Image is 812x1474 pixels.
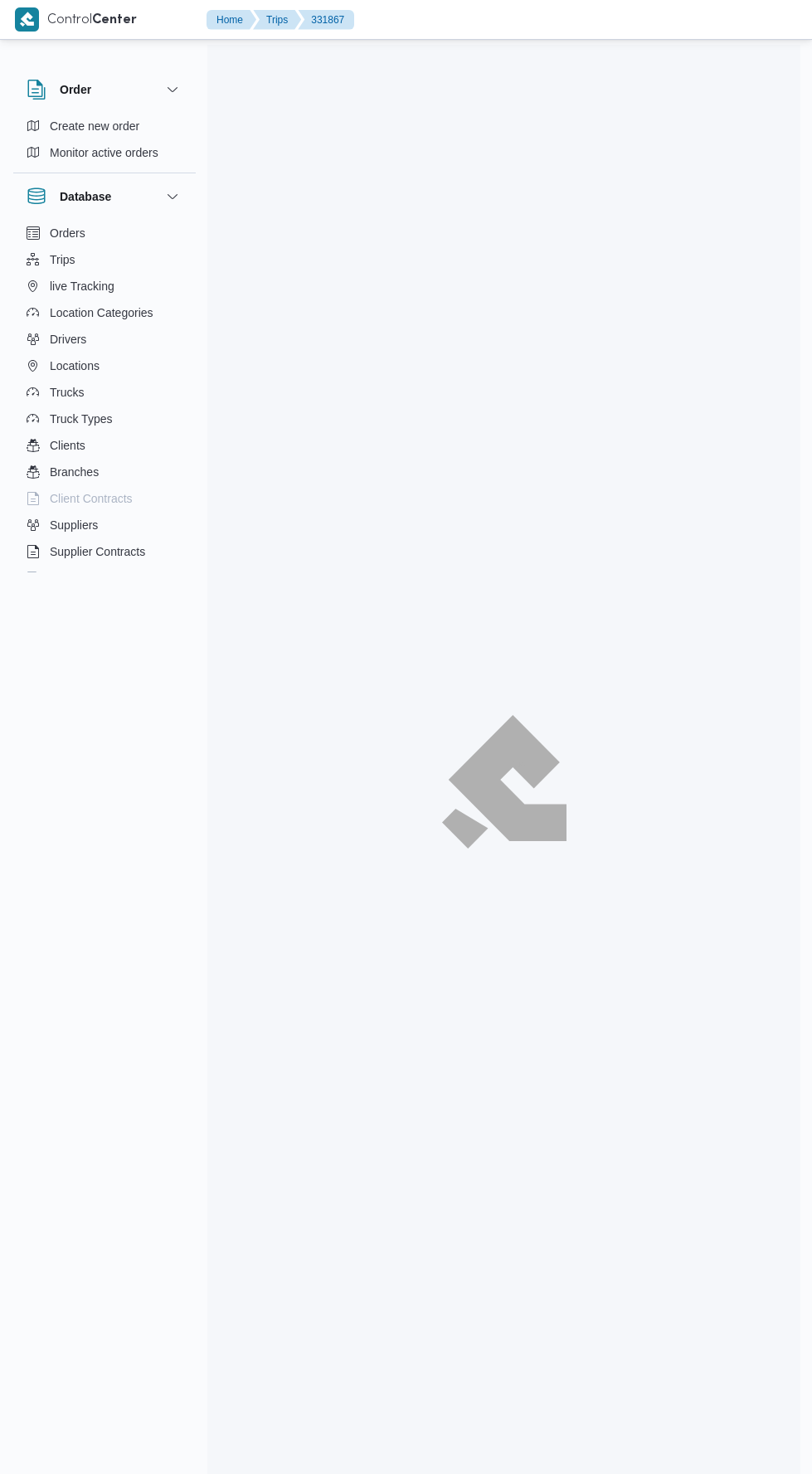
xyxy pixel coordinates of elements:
button: Orders [20,220,189,246]
span: Location Categories [50,303,153,323]
button: Monitor active orders [20,139,189,166]
span: Trucks [50,382,84,402]
span: Trips [50,250,75,270]
span: Orders [50,223,85,243]
span: Drivers [50,329,86,349]
button: Truck Types [20,406,189,432]
b: Center [92,14,137,27]
span: Locations [50,356,100,376]
span: Monitor active orders [50,143,158,163]
div: Database [13,220,196,579]
button: Database [27,187,182,207]
h3: Database [60,187,111,207]
button: Trucks [20,379,189,406]
h3: Order [60,80,91,100]
span: live Tracking [50,276,114,296]
button: Client Contracts [20,485,189,512]
button: Home [207,10,256,30]
button: 331867 [298,10,354,30]
button: Devices [20,565,189,591]
button: Supplier Contracts [20,538,189,565]
img: ILLA Logo [451,725,557,838]
div: Order [13,113,196,173]
button: Location Categories [20,299,189,326]
button: Create new order [20,113,189,139]
span: Clients [50,435,85,455]
button: Suppliers [20,512,189,538]
img: X8yXhbKr1z7QwAAAABJRU5ErkJggg== [15,7,39,32]
span: Client Contracts [50,489,133,508]
span: Create new order [50,116,139,136]
button: Locations [20,353,189,379]
button: Branches [20,459,189,485]
button: Drivers [20,326,189,353]
span: Suppliers [50,515,98,535]
span: Supplier Contracts [50,542,145,562]
iframe: chat widget [17,1408,70,1457]
span: Truck Types [50,409,112,429]
span: Branches [50,462,99,482]
button: Trips [20,246,189,273]
button: live Tracking [20,273,189,299]
button: Order [27,80,182,100]
button: Trips [253,10,301,30]
span: Devices [50,568,91,588]
button: Clients [20,432,189,459]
